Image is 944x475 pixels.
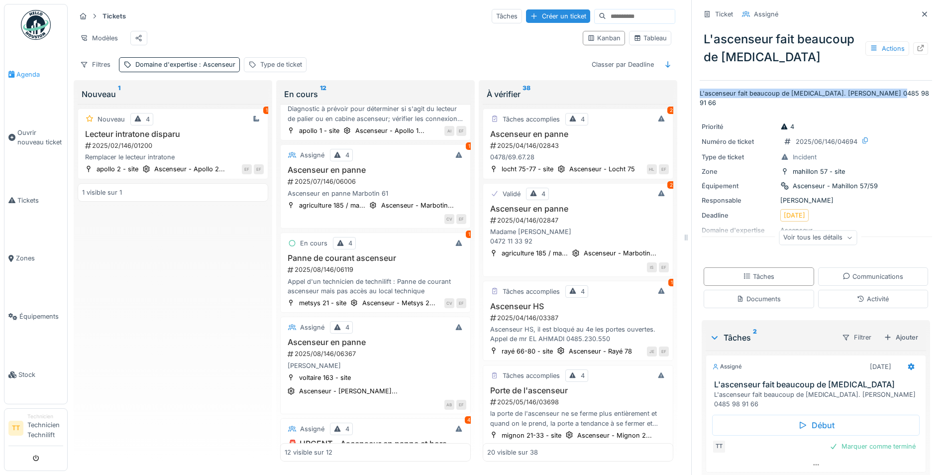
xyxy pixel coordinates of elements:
[736,294,781,304] div: Documents
[97,164,138,174] div: apollo 2 - site
[197,61,235,68] span: : Ascenseur
[17,128,63,147] span: Ouvrir nouveau ticket
[489,141,669,150] div: 2025/04/146/02843
[492,9,522,23] div: Tâches
[299,126,339,135] div: apollo 1 - site
[82,88,264,100] div: Nouveau
[702,181,776,191] div: Équipement
[793,167,845,176] div: mahillon 57 - site
[362,298,435,308] div: Ascenseur - Metsys 2...
[702,211,776,220] div: Deadline
[487,409,669,428] div: la porte de l'ascenseur ne se ferme plus entièrement et quand on le prend, la porte a tendance à ...
[710,332,834,344] div: Tâches
[287,265,466,274] div: 2025/08/146/06119
[489,216,669,225] div: 2025/04/146/02847
[285,448,332,457] div: 12 visible sur 12
[381,201,454,210] div: Ascenseur - Marbotin...
[784,211,805,220] div: [DATE]
[659,347,669,356] div: EF
[526,9,590,23] div: Créer un ticket
[4,346,67,404] a: Stock
[82,152,264,162] div: Remplacer le lecteur intratone
[796,137,857,146] div: 2025/06/146/04694
[82,188,122,197] div: 1 visible sur 1
[465,416,473,424] div: 4
[285,165,466,175] h3: Ascenseur en panne
[487,386,669,395] h3: Porte de l'ascenseur
[300,238,327,248] div: En cours
[299,201,365,210] div: agriculture 185 / ma...
[4,45,67,104] a: Agenda
[263,107,270,114] div: 1
[487,152,669,162] div: 0478/69.67.28
[16,253,63,263] span: Zones
[659,262,669,272] div: EF
[667,181,675,189] div: 2
[714,380,922,389] h3: L'ascenseur fait beaucoup de [MEDICAL_DATA]
[82,129,264,139] h3: Lecteur intratone disparu
[4,230,67,288] a: Zones
[8,413,63,446] a: TT TechnicienTechnicien Technilift
[355,126,424,135] div: Ascenseur - Apollo 1...
[21,10,51,40] img: Badge_color-CXgf-gQk.svg
[466,231,473,238] div: 1
[27,413,63,444] li: Technicien Technilift
[345,150,349,160] div: 4
[584,248,656,258] div: Ascenseur - Marbotin...
[456,400,466,410] div: EF
[702,137,776,146] div: Numéro de ticket
[456,214,466,224] div: EF
[98,115,125,124] div: Nouveau
[577,431,652,440] div: Ascenseur - Mignon 2...
[541,189,545,199] div: 4
[700,89,932,108] p: L'ascenseur fait beaucoup de [MEDICAL_DATA]. [PERSON_NAME] 0485 98 91 66
[285,277,466,296] div: Appel d'un technicien de technilift : Panne de courant ascenseur mais pas accès au local technique
[285,253,466,263] h3: Panne de courant ascenseur
[444,126,454,136] div: AI
[84,141,264,150] div: 2025/02/146/01200
[487,129,669,139] h3: Ascenseur en panne
[779,231,857,245] div: Voir tous les détails
[285,104,466,123] div: Diagnostic à prévoir pour déterminer si s'agit du lecteur de palier ou en cabine ascenseur; vérif...
[647,164,657,174] div: HL
[842,272,903,281] div: Communications
[880,331,922,344] div: Ajouter
[146,115,150,124] div: 4
[287,349,466,358] div: 2025/08/146/06367
[487,325,669,344] div: Ascenseur HS, il est bloqué au 4e les portes ouvertes. Appel de mr EL AHMADI 0485.230.550
[502,431,561,440] div: mignon 21-33 - site
[487,448,538,457] div: 20 visible sur 38
[300,424,324,434] div: Assigné
[523,88,530,100] sup: 38
[456,126,466,136] div: EF
[99,11,130,21] strong: Tickets
[285,338,466,347] h3: Ascenseur en panne
[569,164,635,174] div: Ascenseur - Locht 75
[487,227,669,246] div: Madame [PERSON_NAME] 0472 11 33 92
[19,312,63,321] span: Équipements
[503,287,560,296] div: Tâches accomplies
[793,152,817,162] div: Incident
[154,164,225,174] div: Ascenseur - Apollo 2...
[502,248,568,258] div: agriculture 185 / ma...
[702,196,776,205] div: Responsable
[870,362,891,371] div: [DATE]
[285,361,466,370] div: [PERSON_NAME]
[8,421,23,436] li: TT
[444,400,454,410] div: AB
[287,177,466,186] div: 2025/07/146/06006
[456,298,466,308] div: EF
[581,371,585,380] div: 4
[647,262,657,272] div: IS
[502,164,553,174] div: locht 75-77 - site
[793,181,878,191] div: Ascenseur - Mahillon 57/59
[285,189,466,198] div: Ascenseur en panne Marbotin 61
[753,332,757,344] sup: 2
[284,88,467,100] div: En cours
[702,196,930,205] div: [PERSON_NAME]
[668,279,675,286] div: 1
[299,373,351,382] div: voltaire 163 - site
[444,214,454,224] div: CV
[487,88,669,100] div: À vérifier
[300,323,324,332] div: Assigné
